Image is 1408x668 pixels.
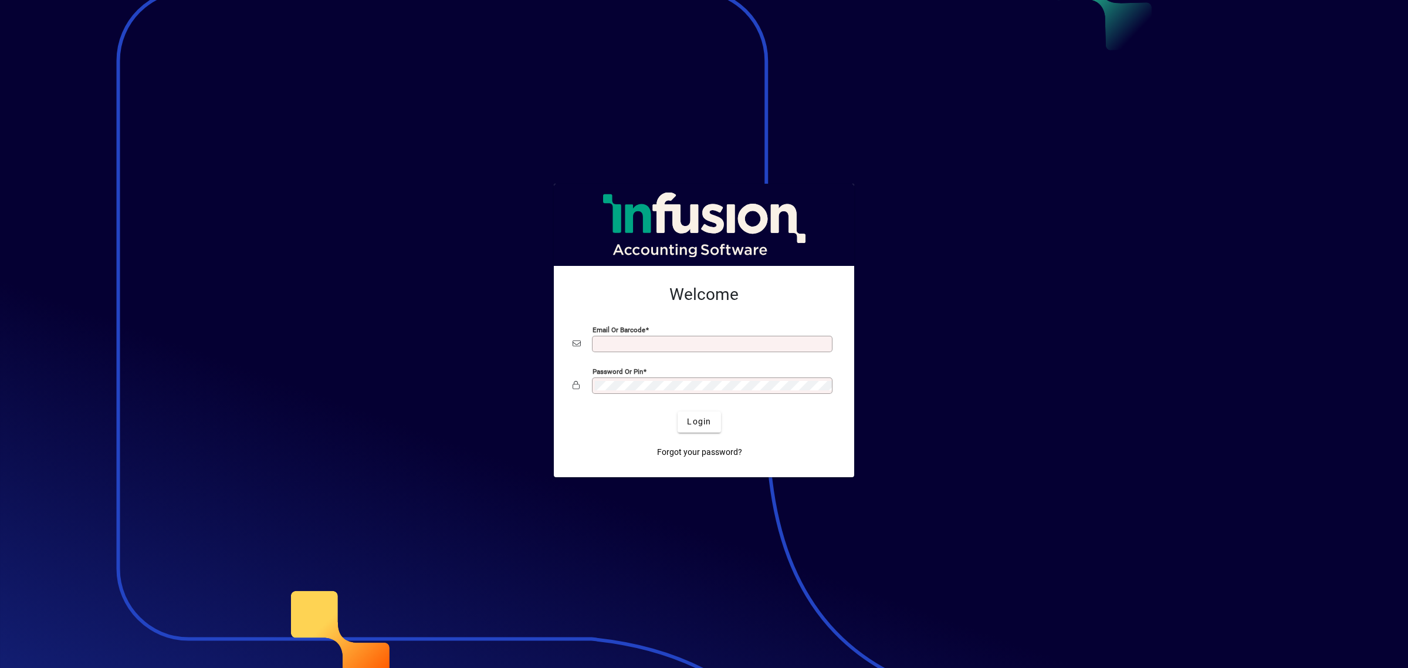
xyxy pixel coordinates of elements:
mat-label: Password or Pin [593,367,643,375]
a: Forgot your password? [652,442,747,463]
button: Login [678,411,720,433]
span: Login [687,416,711,428]
span: Forgot your password? [657,446,742,458]
mat-label: Email or Barcode [593,325,645,333]
h2: Welcome [573,285,835,305]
